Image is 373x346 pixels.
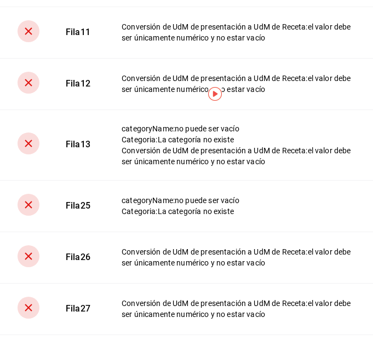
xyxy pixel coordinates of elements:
[66,139,95,151] div: Fila 13
[122,206,355,217] div: Categoria : La categoría no existe
[122,195,355,206] div: categoryName : no puede ser vacío
[66,251,95,264] div: Fila 26
[122,73,355,95] div: Conversión de UdM de presentación a UdM de Receta : el valor debe ser únicamente numérico y no es...
[122,298,355,320] div: Conversión de UdM de presentación a UdM de Receta : el valor debe ser únicamente numérico y no es...
[122,246,355,268] div: Conversión de UdM de presentación a UdM de Receta : el valor debe ser únicamente numérico y no es...
[122,21,355,43] div: Conversión de UdM de presentación a UdM de Receta : el valor debe ser únicamente numérico y no es...
[122,134,355,145] div: Categoria : La categoría no existe
[122,123,355,134] div: categoryName : no puede ser vacío
[66,303,95,315] div: Fila 27
[66,200,95,212] div: Fila 25
[66,26,95,39] div: Fila 11
[66,78,95,90] div: Fila 12
[208,87,222,101] img: Tooltip marker
[122,145,355,167] div: Conversión de UdM de presentación a UdM de Receta : el valor debe ser únicamente numérico y no es...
